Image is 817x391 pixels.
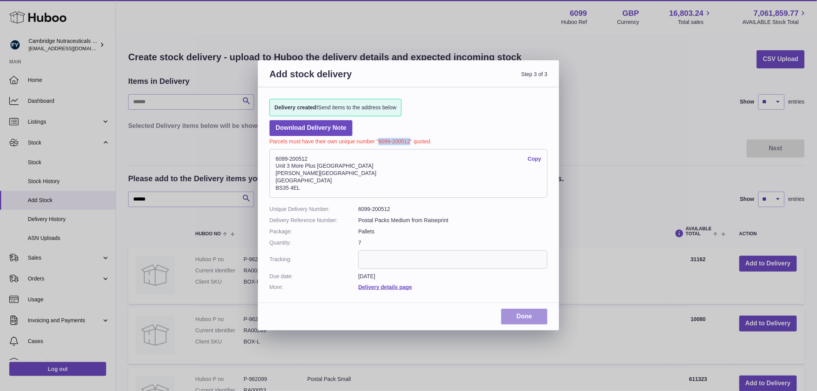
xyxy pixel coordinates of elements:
dd: 6099-200512 [358,206,547,213]
h3: Add stock delivery [270,68,408,89]
address: 6099-200512 Unit 3 More Plus [GEOGRAPHIC_DATA] [PERSON_NAME][GEOGRAPHIC_DATA] [GEOGRAPHIC_DATA] B... [270,149,547,198]
span: Step 3 of 3 [408,68,547,89]
dd: [DATE] [358,273,547,280]
dt: Quantity: [270,239,358,246]
dt: Tracking: [270,250,358,269]
dt: Package: [270,228,358,235]
dt: Delivery Reference Number: [270,217,358,224]
dd: 7 [358,239,547,246]
span: Send items to the address below [275,104,397,111]
dt: Due date: [270,273,358,280]
a: Copy [528,155,541,163]
strong: Delivery created! [275,104,318,110]
dt: Unique Delivery Number: [270,206,358,213]
a: Delivery details page [358,284,412,290]
p: Parcels must have their own unique number "6099-200512" quoted. [270,136,547,145]
a: Done [501,309,547,325]
a: Download Delivery Note [270,120,353,136]
dd: Postal Packs Medium from Raiseprint [358,217,547,224]
dt: More: [270,284,358,291]
dd: Pallets [358,228,547,235]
